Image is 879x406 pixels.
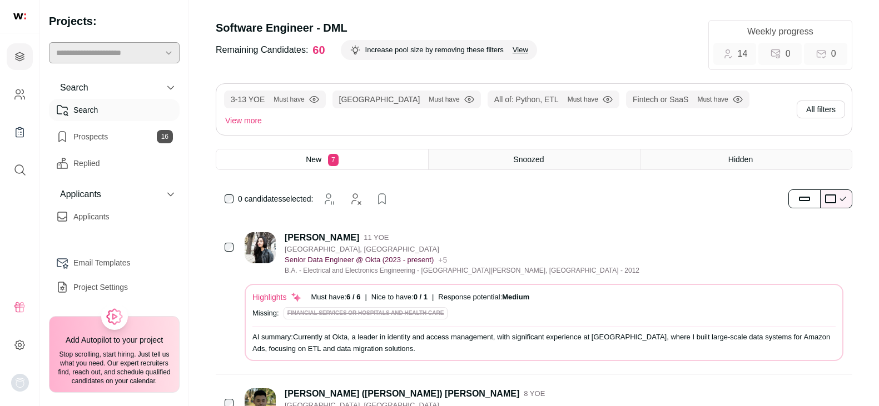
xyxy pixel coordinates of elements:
[429,149,640,169] a: Snoozed
[252,309,279,318] div: Missing:
[285,255,434,264] p: Senior Data Engineer @ Okta (2023 - present)
[245,232,843,361] a: [PERSON_NAME] 11 YOE [GEOGRAPHIC_DATA], [GEOGRAPHIC_DATA] Senior Data Engineer @ Okta (2023 - pre...
[831,47,836,61] span: 0
[49,126,180,148] a: Prospects16
[53,81,88,94] p: Search
[494,94,559,105] button: All of: Python, ETL
[438,293,529,302] div: Response potential:
[49,316,180,393] a: Add Autopilot to your project Stop scrolling, start hiring. Just tell us what you need. Our exper...
[311,293,360,302] div: Must have:
[252,331,836,354] div: Currently at Okta, a leader in identity and access management, with significant experience at [GE...
[568,95,598,104] span: Must have
[438,255,447,264] span: +5
[216,20,537,36] h1: Software Engineer - DML
[49,152,180,174] a: Replied
[252,292,302,303] div: Highlights
[285,232,359,243] div: [PERSON_NAME]
[53,188,101,201] p: Applicants
[697,95,728,104] span: Must have
[502,293,529,301] span: Medium
[284,307,448,319] div: Financial Services or Hospitals and Health Care
[66,334,163,345] h2: Add Autopilot to your project
[414,293,428,301] span: 0 / 1
[49,99,180,121] a: Search
[7,43,33,70] a: Projects
[365,46,504,54] p: Increase pool size by removing these filters
[252,333,293,341] span: AI summary:
[633,94,688,105] button: Fintech or SaaS
[223,113,264,128] button: View more
[216,43,308,57] span: Remaining Candidates:
[797,101,845,118] button: All filters
[49,252,180,274] a: Email Templates
[786,47,791,61] span: 0
[747,25,813,38] div: Weekly progress
[328,154,339,166] span: 7
[11,374,29,392] button: Open dropdown
[245,232,276,263] img: ae4238f48f729ed69dea050fbabf2305482dcd3232601cbecef39b7a0fa7ced8
[524,389,545,398] span: 8 YOE
[49,183,180,205] button: Applicants
[513,155,544,164] span: Snoozed
[7,81,33,108] a: Company and ATS Settings
[738,47,748,61] span: 14
[306,155,321,164] span: New
[429,95,459,104] span: Must have
[49,13,180,29] h2: Projects:
[11,374,29,392] img: nopic.png
[56,350,172,385] div: Stop scrolling, start hiring. Just tell us what you need. Our expert recruiters find, reach out, ...
[728,155,753,164] span: Hidden
[157,130,173,143] span: 16
[640,149,852,169] a: Hidden
[311,293,529,302] ul: | |
[238,193,313,204] span: selected:
[238,194,282,203] span: 0 candidates
[285,388,519,399] div: [PERSON_NAME] ([PERSON_NAME]) [PERSON_NAME]
[285,245,639,254] div: [GEOGRAPHIC_DATA], [GEOGRAPHIC_DATA]
[49,205,180,228] a: Applicants
[274,95,304,104] span: Must have
[231,94,265,105] button: 3-13 YOE
[7,119,33,146] a: Company Lists
[312,43,325,57] div: 60
[339,94,420,105] button: [GEOGRAPHIC_DATA]
[346,293,360,301] span: 6 / 6
[49,276,180,298] a: Project Settings
[364,233,389,242] span: 11 YOE
[49,77,180,99] button: Search
[13,13,26,19] img: wellfound-shorthand-0d5821cbd27db2630d0214b213865d53afaa358527fdda9d0ea32b1df1b89c2c.svg
[513,46,528,54] a: View
[285,266,639,275] div: B.A. - Electrical and Electronics Engineering - [GEOGRAPHIC_DATA][PERSON_NAME], [GEOGRAPHIC_DATA]...
[371,293,428,302] div: Nice to have:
